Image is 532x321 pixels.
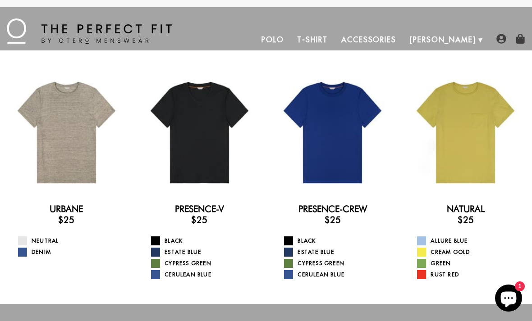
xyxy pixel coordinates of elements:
h3: $25 [273,214,392,225]
a: Rust Red [417,270,525,279]
img: The Perfect Fit - by Otero Menswear - Logo [7,18,172,44]
a: T-Shirt [290,29,334,50]
a: Presence-V [175,203,224,214]
h3: $25 [140,214,259,225]
a: Natural [447,203,485,214]
h3: $25 [7,214,126,225]
a: Green [417,259,525,268]
a: Black [284,236,392,245]
a: Accessories [335,29,403,50]
a: Cerulean Blue [151,270,259,279]
a: Denim [18,248,126,257]
a: Urbane [50,203,83,214]
inbox-online-store-chat: Shopify online store chat [492,285,525,314]
a: Polo [255,29,291,50]
img: user-account-icon.png [496,34,506,44]
a: Neutral [18,236,126,245]
a: Cream Gold [417,248,525,257]
a: Estate Blue [151,248,259,257]
img: shopping-bag-icon.png [515,34,525,44]
a: Cypress Green [151,259,259,268]
a: Black [151,236,259,245]
h3: $25 [406,214,525,225]
a: Presence-Crew [298,203,367,214]
a: Estate Blue [284,248,392,257]
a: [PERSON_NAME] [403,29,483,50]
a: Allure Blue [417,236,525,245]
a: Cypress Green [284,259,392,268]
a: Cerulean Blue [284,270,392,279]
